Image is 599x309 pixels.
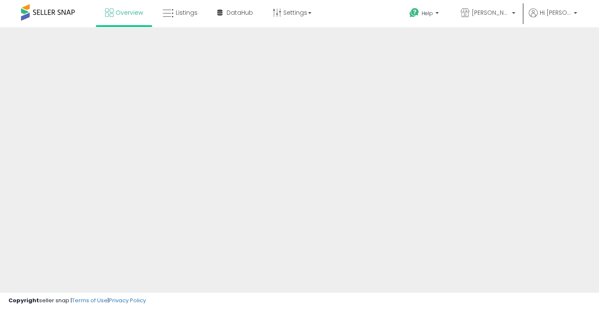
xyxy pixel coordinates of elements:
[403,1,447,27] a: Help
[409,8,420,18] i: Get Help
[109,296,146,304] a: Privacy Policy
[540,8,571,17] span: Hi [PERSON_NAME]
[8,297,146,305] div: seller snap | |
[176,8,198,17] span: Listings
[116,8,143,17] span: Overview
[8,296,39,304] strong: Copyright
[72,296,108,304] a: Terms of Use
[472,8,509,17] span: [PERSON_NAME] LLC
[529,8,577,27] a: Hi [PERSON_NAME]
[422,10,433,17] span: Help
[227,8,253,17] span: DataHub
